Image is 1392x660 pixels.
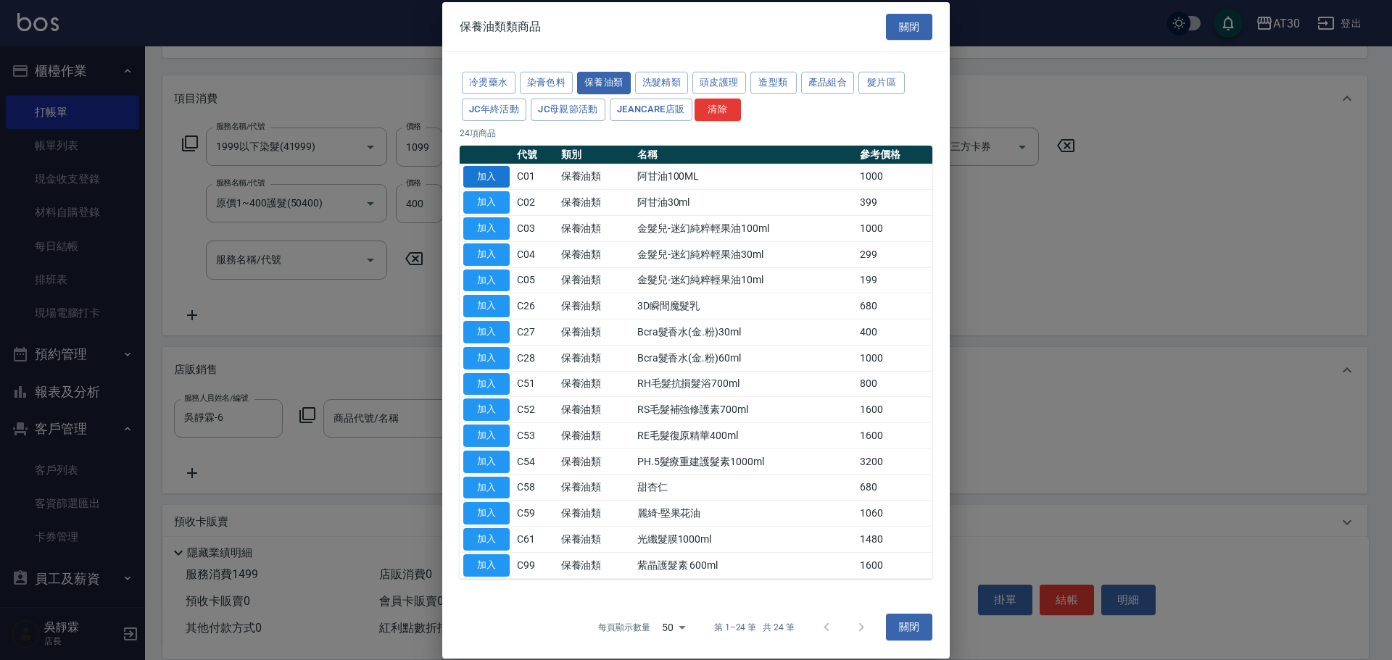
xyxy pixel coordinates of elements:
td: C59 [513,501,558,527]
td: C52 [513,397,558,423]
td: 保養油類 [558,241,634,267]
button: 加入 [463,476,510,498]
td: C04 [513,241,558,267]
button: 加入 [463,191,510,214]
button: 加入 [463,425,510,447]
td: C26 [513,293,558,319]
button: 關閉 [886,13,932,40]
td: 400 [856,319,932,345]
button: 加入 [463,528,510,551]
td: 1600 [856,397,932,423]
th: 類別 [558,145,634,164]
button: 保養油類 [577,72,631,94]
td: RE毛髮復原精華400ml [634,422,856,448]
button: 加入 [463,554,510,577]
button: 造型類 [750,72,797,94]
td: C05 [513,267,558,293]
td: 保養油類 [558,448,634,475]
td: C28 [513,345,558,371]
td: C01 [513,164,558,190]
td: 保養油類 [558,293,634,319]
button: 產品組合 [801,72,855,94]
td: 保養油類 [558,501,634,527]
span: 保養油類類商品 [460,20,541,34]
td: 3200 [856,448,932,475]
button: 加入 [463,269,510,291]
button: 加入 [463,502,510,525]
button: 冷燙藥水 [462,72,515,94]
td: 800 [856,371,932,397]
td: C02 [513,190,558,216]
td: C03 [513,215,558,241]
td: C54 [513,448,558,475]
td: 金髮兒-迷幻純粹輕果油30ml [634,241,856,267]
button: 加入 [463,347,510,369]
button: 染膏色料 [520,72,573,94]
td: 199 [856,267,932,293]
td: RH毛髮抗損髮浴700ml [634,371,856,397]
td: C61 [513,526,558,552]
button: 髮片區 [858,72,905,94]
button: JC年終活動 [462,99,526,121]
th: 參考價格 [856,145,932,164]
button: 加入 [463,451,510,473]
td: 甜杏仁 [634,475,856,501]
td: 1000 [856,345,932,371]
p: 24 項商品 [460,126,932,139]
button: 加入 [463,217,510,240]
td: 299 [856,241,932,267]
td: 保養油類 [558,215,634,241]
button: 加入 [463,295,510,317]
th: 名稱 [634,145,856,164]
td: C99 [513,552,558,578]
th: 代號 [513,145,558,164]
button: 加入 [463,398,510,421]
td: C58 [513,475,558,501]
td: 保養油類 [558,397,634,423]
td: 保養油類 [558,371,634,397]
button: 加入 [463,321,510,343]
td: 保養油類 [558,164,634,190]
p: 每頁顯示數量 [598,621,650,634]
td: C27 [513,319,558,345]
td: 保養油類 [558,345,634,371]
td: 紫晶護髮素 600ml [634,552,856,578]
td: Bcra髮香水(金.粉)60ml [634,345,856,371]
td: 阿甘油100ML [634,164,856,190]
td: PH.5髮療重建護髮素1000ml [634,448,856,475]
button: JeanCare店販 [610,99,692,121]
td: 保養油類 [558,267,634,293]
p: 第 1–24 筆 共 24 筆 [714,621,795,634]
td: C51 [513,371,558,397]
td: 680 [856,475,932,501]
td: 680 [856,293,932,319]
button: 加入 [463,372,510,395]
td: C53 [513,422,558,448]
td: 1000 [856,164,932,190]
td: 1060 [856,501,932,527]
button: 頭皮護理 [692,72,746,94]
td: 保養油類 [558,475,634,501]
td: 399 [856,190,932,216]
button: 清除 [695,99,741,121]
td: RS毛髮補強修護素700ml [634,397,856,423]
td: 1600 [856,422,932,448]
td: 保養油類 [558,526,634,552]
td: 1000 [856,215,932,241]
td: 金髮兒-迷幻純粹輕果油10ml [634,267,856,293]
td: 1480 [856,526,932,552]
td: 阿甘油30ml [634,190,856,216]
td: 1600 [856,552,932,578]
button: 加入 [463,243,510,266]
td: 光纖髮膜1000ml [634,526,856,552]
button: 加入 [463,165,510,188]
td: 保養油類 [558,422,634,448]
td: 保養油類 [558,319,634,345]
div: 50 [656,607,691,646]
button: 關閉 [886,614,932,640]
td: 保養油類 [558,552,634,578]
button: 洗髮精類 [635,72,689,94]
td: Bcra髮香水(金.粉)30ml [634,319,856,345]
td: 麗綺-堅果花油 [634,501,856,527]
button: JC母親節活動 [531,99,605,121]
